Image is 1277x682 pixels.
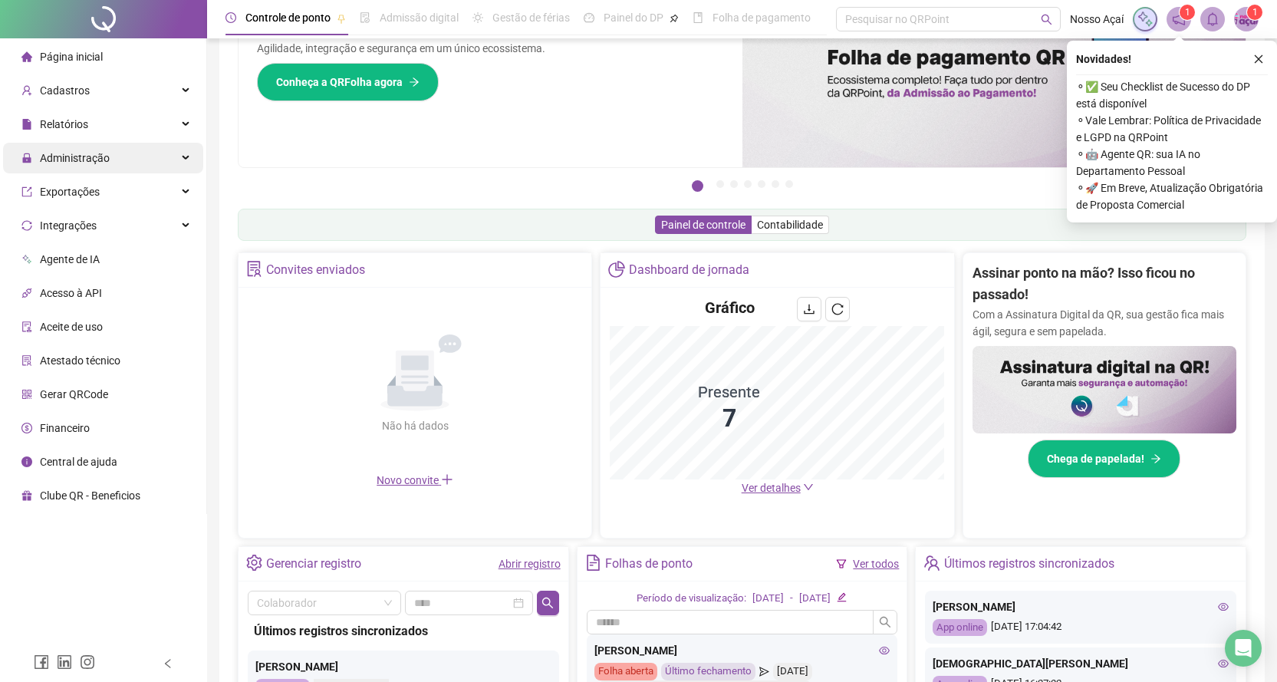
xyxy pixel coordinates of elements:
span: filter [836,558,847,569]
div: Últimos registros sincronizados [944,551,1114,577]
span: Chega de papelada! [1047,450,1144,467]
span: Financeiro [40,422,90,434]
button: 4 [744,180,752,188]
div: Período de visualização: [637,591,746,607]
span: book [693,12,703,23]
span: download [803,303,815,315]
button: 1 [692,180,703,192]
span: bell [1206,12,1219,26]
span: arrow-right [1150,453,1161,464]
span: Exportações [40,186,100,198]
span: ⚬ ✅ Seu Checklist de Sucesso do DP está disponível [1076,78,1268,112]
span: search [541,597,554,609]
span: home [21,51,32,62]
span: user-add [21,85,32,96]
button: 3 [730,180,738,188]
span: reload [831,303,844,315]
p: Com a Assinatura Digital da QR, sua gestão fica mais ágil, segura e sem papelada. [973,306,1236,340]
div: Último fechamento [661,663,755,680]
div: App online [933,619,987,637]
span: Folha de pagamento [713,12,811,24]
div: [DATE] 17:04:42 [933,619,1229,637]
span: Contabilidade [757,219,823,231]
span: ⚬ Vale Lembrar: Política de Privacidade e LGPD na QRPoint [1076,112,1268,146]
sup: Atualize o seu contato no menu Meus Dados [1247,5,1262,20]
div: Open Intercom Messenger [1225,630,1262,667]
span: Conheça a QRFolha agora [276,74,403,91]
span: Painel de controle [661,219,745,231]
span: gift [21,490,32,501]
span: Acesso à API [40,287,102,299]
span: Novidades ! [1076,51,1131,68]
span: pushpin [337,14,346,23]
span: eye [1218,658,1229,669]
button: 5 [758,180,765,188]
span: api [21,288,32,298]
span: Gestão de férias [492,12,570,24]
span: Administração [40,152,110,164]
span: plus [441,473,453,486]
span: file-done [360,12,370,23]
span: Ver detalhes [742,482,801,494]
span: down [803,482,814,493]
div: Últimos registros sincronizados [254,621,553,641]
span: eye [879,645,890,656]
a: Abrir registro [499,558,561,570]
div: [PERSON_NAME] [594,642,890,659]
div: Folha aberta [594,663,657,680]
img: sparkle-icon.fc2bf0ac1784a2077858766a79e2daf3.svg [1137,11,1154,28]
img: banner%2F02c71560-61a6-44d4-94b9-c8ab97240462.png [973,346,1236,434]
span: close [1253,54,1264,64]
span: search [879,616,891,628]
span: send [759,663,769,680]
span: qrcode [21,389,32,400]
span: solution [246,261,262,277]
span: Clube QR - Beneficios [40,489,140,502]
span: dashboard [584,12,594,23]
span: Nosso Açaí [1070,11,1124,28]
span: Gerar QRCode [40,388,108,400]
div: Não há dados [344,417,485,434]
span: linkedin [57,654,72,670]
span: Relatórios [40,118,88,130]
span: Novo convite [377,474,453,486]
span: notification [1172,12,1186,26]
span: ⚬ 🚀 Em Breve, Atualização Obrigatória de Proposta Comercial [1076,180,1268,213]
span: Atestado técnico [40,354,120,367]
div: [DATE] [773,663,812,680]
button: Chega de papelada! [1028,440,1180,478]
div: [DATE] [799,591,831,607]
span: solution [21,355,32,366]
div: [DATE] [752,591,784,607]
span: Painel do DP [604,12,663,24]
span: left [163,658,173,669]
span: team [923,555,940,571]
p: Com a Folha de Pagamento QR, você faz tudo em um só lugar: da admissão à geração da folha. Agilid... [257,23,724,57]
div: [PERSON_NAME] [933,598,1229,615]
span: Página inicial [40,51,103,63]
span: Central de ajuda [40,456,117,468]
span: export [21,186,32,197]
span: Admissão digital [380,12,459,24]
div: [DEMOGRAPHIC_DATA][PERSON_NAME] [933,655,1229,672]
span: file [21,119,32,130]
span: Agente de IA [40,253,100,265]
span: setting [246,555,262,571]
span: lock [21,153,32,163]
span: Cadastros [40,84,90,97]
button: Conheça a QRFolha agora [257,63,439,101]
span: file-text [585,555,601,571]
span: search [1041,14,1052,25]
span: facebook [34,654,49,670]
span: pushpin [670,14,679,23]
span: Aceite de uso [40,321,103,333]
span: Controle de ponto [245,12,331,24]
sup: 1 [1180,5,1195,20]
span: instagram [80,654,95,670]
span: eye [1218,601,1229,612]
span: sun [472,12,483,23]
span: pie-chart [608,261,624,277]
div: Convites enviados [266,257,365,283]
div: Dashboard de jornada [629,257,749,283]
span: dollar [21,423,32,433]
